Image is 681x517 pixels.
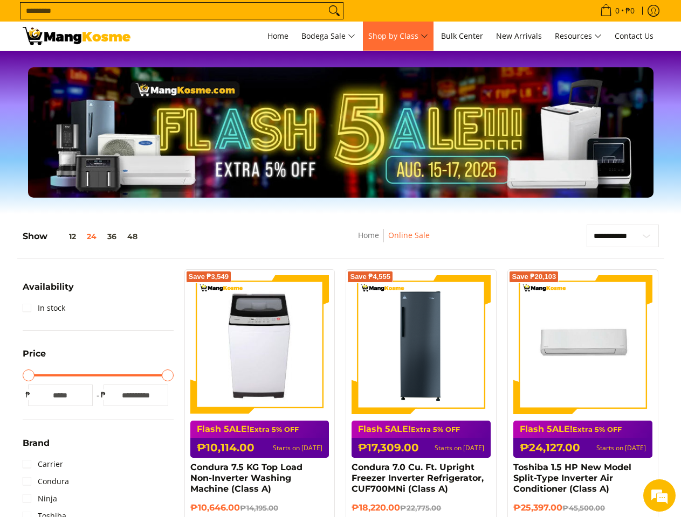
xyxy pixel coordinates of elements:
[189,274,229,280] span: Save ₱3,549
[352,462,484,494] a: Condura 7.0 Cu. Ft. Upright Freezer Inverter Refrigerator, CUF700MNi (Class A)
[549,22,607,51] a: Resources
[23,27,130,45] img: BREAKING NEWS: Flash 5ale! August 15-17, 2025 l Mang Kosme
[368,30,428,43] span: Shop by Class
[350,274,390,280] span: Save ₱4,555
[352,275,491,414] img: Condura 7.0 Cu. Ft. Upright Freezer Inverter Refrigerator, CUF700MNi (Class A)
[388,230,430,240] a: Online Sale
[47,232,81,241] button: 12
[23,350,46,358] span: Price
[23,473,69,490] a: Condura
[23,439,50,448] span: Brand
[496,31,542,41] span: New Arrivals
[23,299,65,317] a: In stock
[190,462,302,494] a: Condura 7.5 KG Top Load Non-Inverter Washing Machine (Class A)
[436,22,489,51] a: Bulk Center
[624,7,636,15] span: ₱0
[352,502,491,513] h6: ₱18,220.00
[23,283,74,299] summary: Open
[512,274,556,280] span: Save ₱20,103
[23,389,33,400] span: ₱
[562,504,605,512] del: ₱45,500.00
[290,229,498,253] nav: Breadcrumbs
[614,7,621,15] span: 0
[301,30,355,43] span: Bodega Sale
[513,502,652,513] h6: ₱25,397.00
[98,389,109,400] span: ₱
[190,502,329,513] h6: ₱10,646.00
[267,31,288,41] span: Home
[195,275,325,414] img: condura-7.5kg-topload-non-inverter-washing-machine-class-c-full-view-mang-kosme
[400,504,441,512] del: ₱22,775.00
[102,232,122,241] button: 36
[23,490,57,507] a: Ninja
[23,439,50,456] summary: Open
[513,275,652,414] img: Toshiba 1.5 HP New Model Split-Type Inverter Air Conditioner (Class A)
[513,462,631,494] a: Toshiba 1.5 HP New Model Split-Type Inverter Air Conditioner (Class A)
[23,456,63,473] a: Carrier
[615,31,654,41] span: Contact Us
[441,31,483,41] span: Bulk Center
[23,350,46,366] summary: Open
[555,30,602,43] span: Resources
[240,504,278,512] del: ₱14,195.00
[262,22,294,51] a: Home
[23,283,74,291] span: Availability
[597,5,638,17] span: •
[326,3,343,19] button: Search
[491,22,547,51] a: New Arrivals
[363,22,434,51] a: Shop by Class
[609,22,659,51] a: Contact Us
[81,232,102,241] button: 24
[358,230,379,240] a: Home
[296,22,361,51] a: Bodega Sale
[141,22,659,51] nav: Main Menu
[122,232,143,241] button: 48
[23,231,143,242] h5: Show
